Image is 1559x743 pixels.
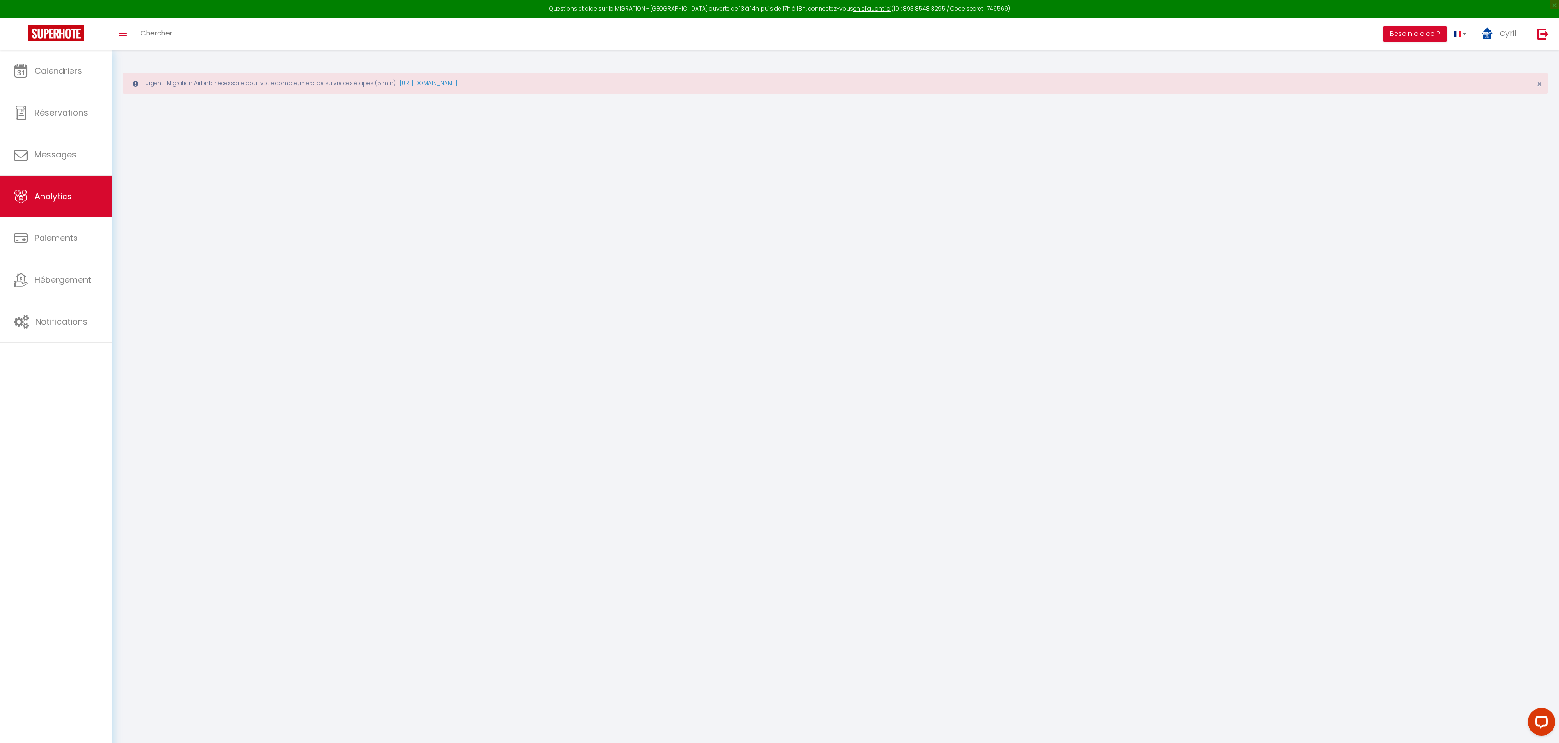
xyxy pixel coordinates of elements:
span: Réservations [35,107,88,118]
span: Chercher [141,28,172,38]
span: Calendriers [35,65,82,76]
span: Hébergement [35,274,91,285]
span: Notifications [35,316,88,327]
a: [URL][DOMAIN_NAME] [400,79,457,87]
span: cyril [1500,27,1516,39]
iframe: LiveChat chat widget [1520,704,1559,743]
button: Besoin d'aide ? [1383,26,1447,42]
span: Paiements [35,232,78,244]
img: logout [1537,28,1549,40]
a: en cliquant ici [853,5,891,12]
span: × [1537,78,1542,90]
img: ... [1480,26,1494,40]
a: Chercher [134,18,179,50]
button: Close [1537,80,1542,88]
div: Urgent : Migration Airbnb nécessaire pour votre compte, merci de suivre ces étapes (5 min) - [123,73,1548,94]
a: ... cyril [1473,18,1528,50]
span: Messages [35,149,76,160]
img: Super Booking [28,25,84,41]
span: Analytics [35,191,72,202]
